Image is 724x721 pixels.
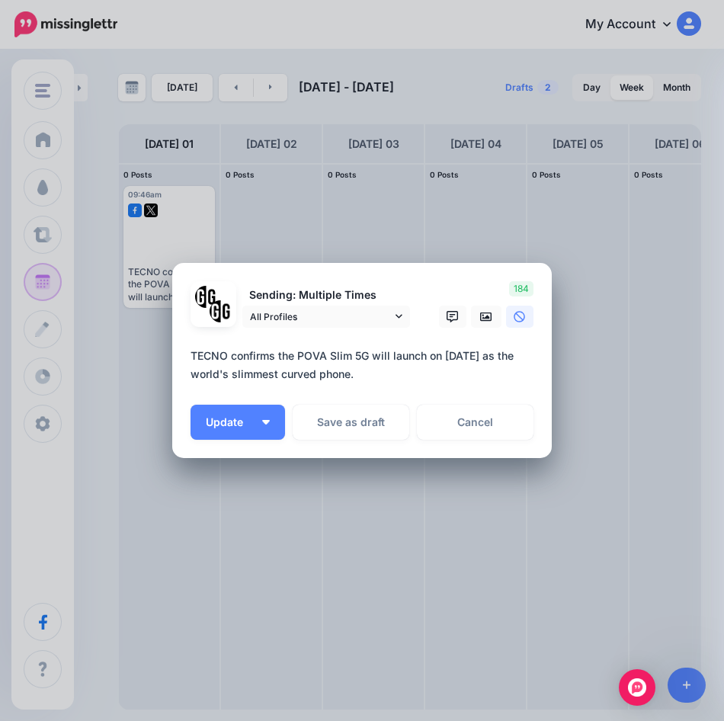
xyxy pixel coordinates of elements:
span: 184 [509,281,533,296]
div: TECNO confirms the POVA Slim 5G will launch on [DATE] as the world's slimmest curved phone. [191,347,541,383]
button: Save as draft [293,405,409,440]
p: Sending: Multiple Times [242,287,410,304]
img: JT5sWCfR-79925.png [210,300,232,322]
a: Cancel [417,405,533,440]
img: 353459792_649996473822713_4483302954317148903_n-bsa138318.png [195,286,217,308]
a: All Profiles [242,306,410,328]
span: All Profiles [250,309,392,325]
span: Update [206,417,255,428]
img: arrow-down-white.png [262,420,270,425]
button: Update [191,405,285,440]
div: Open Intercom Messenger [619,669,655,706]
